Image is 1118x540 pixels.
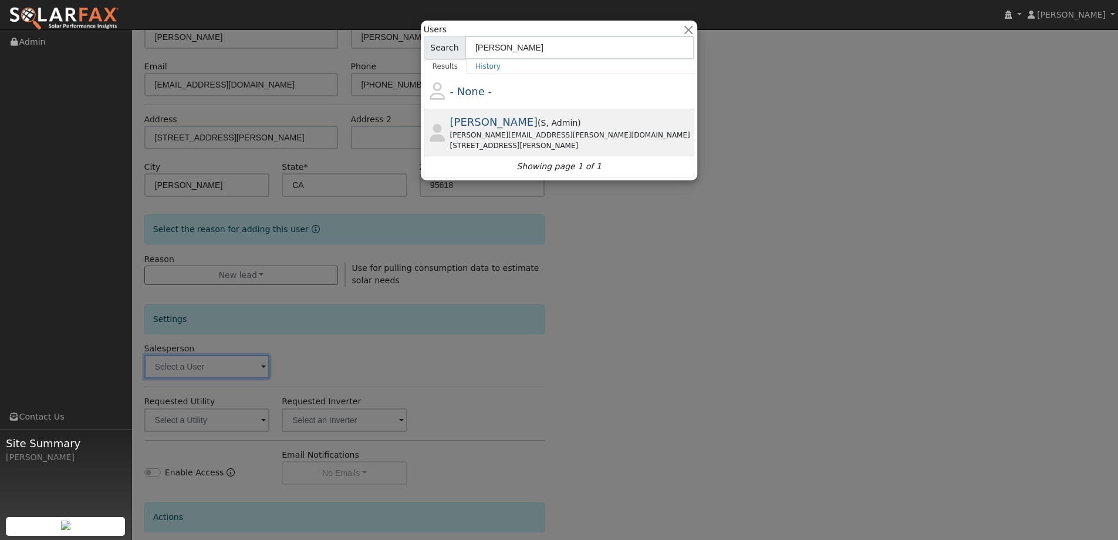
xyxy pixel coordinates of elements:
[9,6,119,31] img: SolarFax
[1037,10,1106,19] span: [PERSON_NAME]
[61,521,70,530] img: retrieve
[424,36,465,59] span: Search
[6,451,126,464] div: [PERSON_NAME]
[424,24,447,36] span: Users
[467,59,509,73] a: History
[6,435,126,451] span: Site Summary
[424,59,467,73] a: Results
